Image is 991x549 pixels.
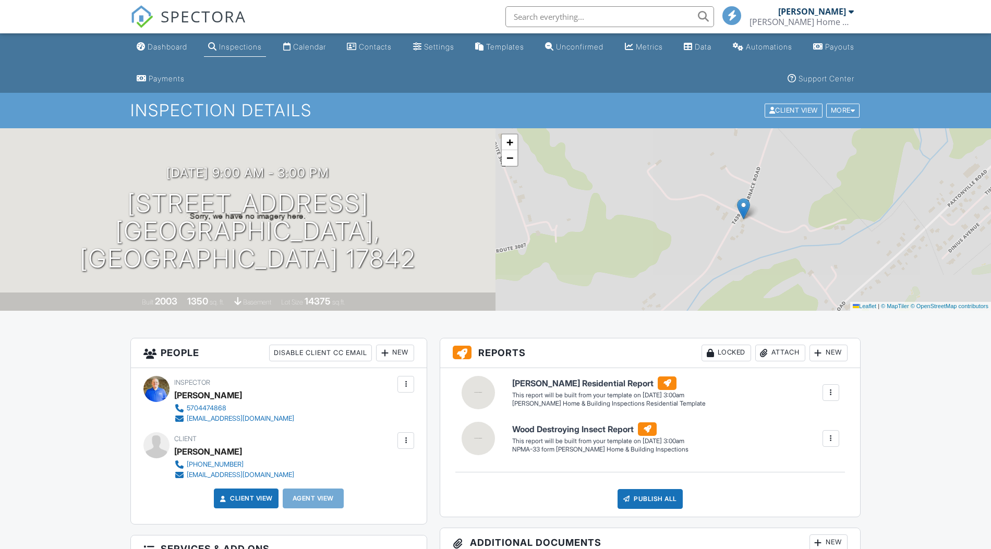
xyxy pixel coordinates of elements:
[293,42,326,51] div: Calendar
[486,42,524,51] div: Templates
[204,38,266,57] a: Inspections
[809,38,859,57] a: Payouts
[174,413,294,424] a: [EMAIL_ADDRESS][DOMAIN_NAME]
[881,303,909,309] a: © MapTiler
[506,151,513,164] span: −
[305,296,331,307] div: 14375
[750,17,854,27] div: Barclay Home & Building Inspections LLC
[130,14,246,36] a: SPECTORA
[243,298,271,306] span: basement
[737,198,750,219] img: Marker
[130,5,153,28] img: The Best Home Inspection Software - Spectora
[359,42,392,51] div: Contacts
[702,345,751,361] div: Locked
[825,42,854,51] div: Payouts
[174,459,294,470] a: [PHONE_NUMBER]
[219,42,262,51] div: Inspections
[512,422,688,436] h6: Wood Destroying Insect Report
[281,298,303,306] span: Lot Size
[621,38,667,57] a: Metrics
[132,38,191,57] a: Dashboard
[187,460,244,469] div: [PHONE_NUMBER]
[799,74,854,83] div: Support Center
[217,493,273,504] a: Client View
[269,345,372,361] div: Disable Client CC Email
[809,345,848,361] div: New
[174,387,242,403] div: [PERSON_NAME]
[409,38,458,57] a: Settings
[636,42,663,51] div: Metrics
[512,399,706,408] div: [PERSON_NAME] Home & Building Inspections Residential Template
[132,69,189,89] a: Payments
[764,106,825,114] a: Client View
[174,444,242,459] div: [PERSON_NAME]
[187,414,294,423] div: [EMAIL_ADDRESS][DOMAIN_NAME]
[783,69,859,89] a: Support Center
[155,296,177,307] div: 2003
[148,42,187,51] div: Dashboard
[755,345,805,361] div: Attach
[376,345,414,361] div: New
[502,135,517,150] a: Zoom in
[17,190,479,272] h1: [STREET_ADDRESS] [GEOGRAPHIC_DATA], [GEOGRAPHIC_DATA] 17842
[279,38,330,57] a: Calendar
[680,38,716,57] a: Data
[174,379,210,386] span: Inspector
[911,303,988,309] a: © OpenStreetMap contributors
[174,470,294,480] a: [EMAIL_ADDRESS][DOMAIN_NAME]
[695,42,711,51] div: Data
[332,298,345,306] span: sq.ft.
[471,38,528,57] a: Templates
[187,404,226,412] div: 5704474868
[131,338,427,368] h3: People
[174,435,197,443] span: Client
[506,136,513,149] span: +
[187,296,208,307] div: 1350
[729,38,796,57] a: Automations (Basic)
[765,104,823,118] div: Client View
[512,376,706,390] h6: [PERSON_NAME] Residential Report
[149,74,185,83] div: Payments
[512,437,688,445] div: This report will be built from your template on [DATE] 3:00am
[878,303,879,309] span: |
[210,298,224,306] span: sq. ft.
[826,104,860,118] div: More
[502,150,517,166] a: Zoom out
[541,38,608,57] a: Unconfirmed
[174,403,294,413] a: 5704474868
[130,101,861,119] h1: Inspection Details
[343,38,396,57] a: Contacts
[161,5,246,27] span: SPECTORA
[618,489,683,509] div: Publish All
[853,303,876,309] a: Leaflet
[424,42,454,51] div: Settings
[556,42,603,51] div: Unconfirmed
[778,6,846,17] div: [PERSON_NAME]
[746,42,792,51] div: Automations
[505,6,714,27] input: Search everything...
[187,471,294,479] div: [EMAIL_ADDRESS][DOMAIN_NAME]
[142,298,153,306] span: Built
[512,391,706,399] div: This report will be built from your template on [DATE] 3:00am
[166,166,329,180] h3: [DATE] 9:00 am - 3:00 pm
[440,338,860,368] h3: Reports
[512,445,688,454] div: NPMA-33 form [PERSON_NAME] Home & Building Inspections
